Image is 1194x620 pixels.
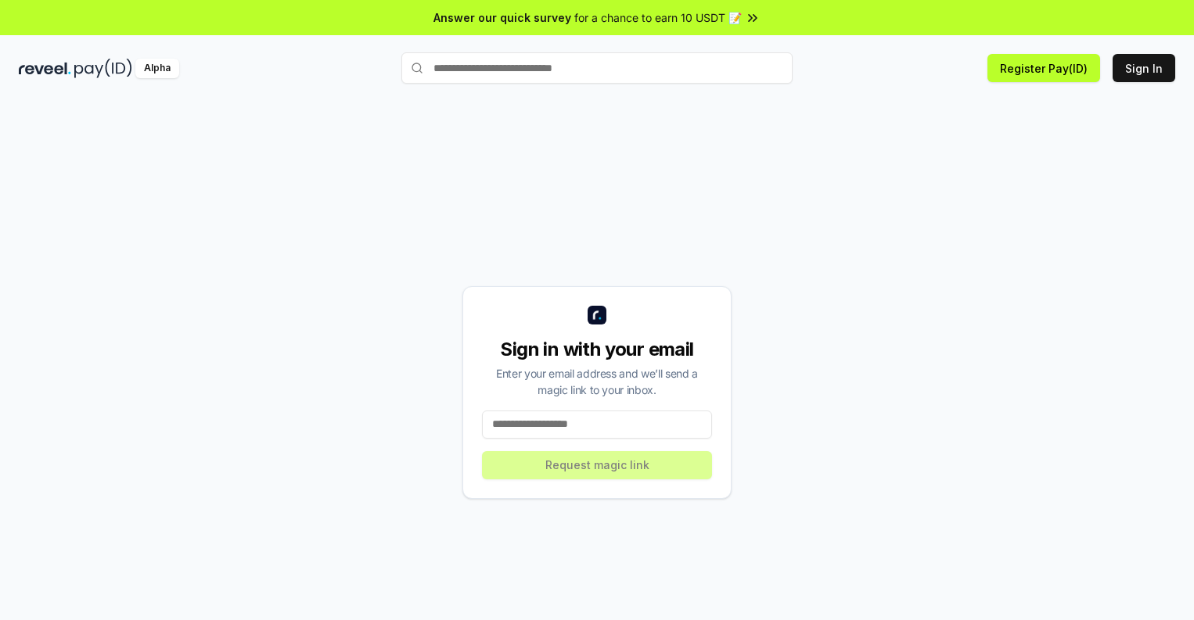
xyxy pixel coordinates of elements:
img: reveel_dark [19,59,71,78]
div: Enter your email address and we’ll send a magic link to your inbox. [482,365,712,398]
button: Register Pay(ID) [987,54,1100,82]
span: for a chance to earn 10 USDT 📝 [574,9,742,26]
div: Alpha [135,59,179,78]
button: Sign In [1113,54,1175,82]
span: Answer our quick survey [433,9,571,26]
img: logo_small [588,306,606,324]
div: Sign in with your email [482,337,712,362]
img: pay_id [74,59,132,78]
